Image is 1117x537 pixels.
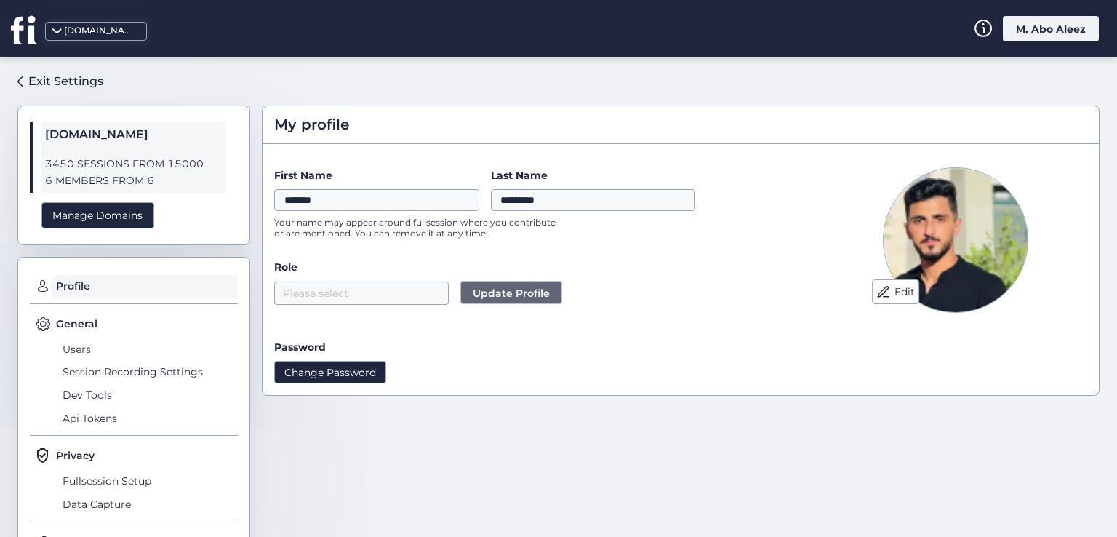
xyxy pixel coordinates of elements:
[274,341,326,354] label: Password
[45,172,223,189] span: 6 MEMBERS FROM 6
[59,469,238,493] span: Fullsession Setup
[274,259,801,275] label: Role
[45,156,223,172] span: 3450 SESSIONS FROM 15000
[59,407,238,430] span: Api Tokens
[491,167,696,183] label: Last Name
[883,167,1028,313] img: Avatar Picture
[45,125,223,144] span: [DOMAIN_NAME]
[52,275,238,298] span: Profile
[41,202,154,229] div: Manage Domains
[1003,16,1099,41] div: M. Abo Aleez
[56,316,97,332] span: General
[274,217,565,239] p: Your name may appear around fullsession where you contribute or are mentioned. You can remove it ...
[59,493,238,516] span: Data Capture
[56,447,95,464] span: Privacy
[17,69,103,94] a: Exit Settings
[64,24,137,38] div: [DOMAIN_NAME]
[59,361,238,384] span: Session Recording Settings
[274,167,479,183] label: First Name
[274,361,386,383] button: Change Password
[473,285,550,301] span: Update Profile
[28,72,103,90] div: Exit Settings
[274,114,349,136] span: My profile
[460,281,562,304] button: Update Profile
[59,383,238,407] span: Dev Tools
[59,338,238,361] span: Users
[872,279,919,304] button: Edit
